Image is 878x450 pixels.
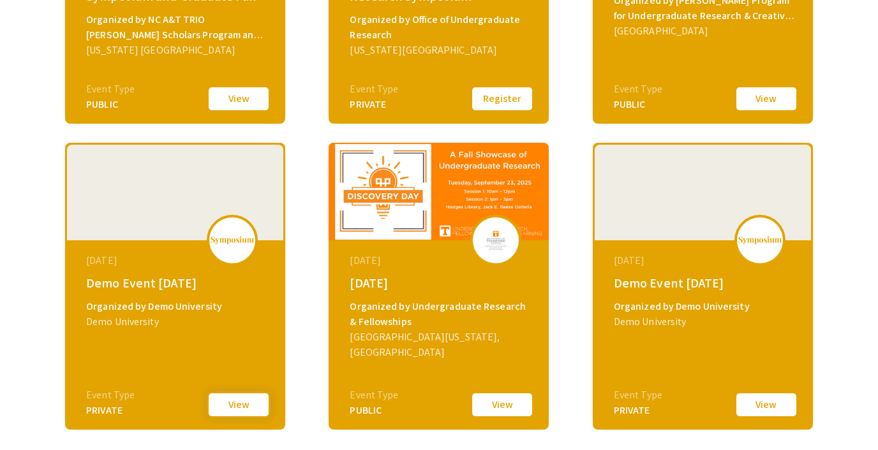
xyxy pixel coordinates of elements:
[86,273,267,293] div: Demo Event [DATE]
[614,403,662,418] div: PRIVATE
[86,253,267,268] div: [DATE]
[86,97,135,112] div: PUBLIC
[614,97,662,112] div: PUBLIC
[207,85,271,112] button: View
[350,43,531,58] div: [US_STATE][GEOGRAPHIC_DATA]
[350,12,531,43] div: Organized by Office of Undergraduate Research
[86,82,135,97] div: Event Type
[350,388,398,403] div: Event Type
[350,253,531,268] div: [DATE]
[614,299,795,314] div: Organized by Demo University
[614,82,662,97] div: Event Type
[350,403,398,418] div: PUBLIC
[477,224,515,256] img: discovery-day-2025_eventLogo_8ba5b6_.png
[470,391,534,418] button: View
[738,236,782,245] img: logo_v2.png
[350,330,531,360] div: [GEOGRAPHIC_DATA][US_STATE], [GEOGRAPHIC_DATA]
[614,388,662,403] div: Event Type
[210,236,255,245] img: logo_v2.png
[350,82,398,97] div: Event Type
[86,299,267,314] div: Organized by Demo University
[614,24,795,39] div: [GEOGRAPHIC_DATA]
[86,403,135,418] div: PRIVATE
[470,85,534,112] button: Register
[86,43,267,58] div: [US_STATE] [GEOGRAPHIC_DATA]
[734,85,798,112] button: View
[614,314,795,330] div: Demo University
[207,391,271,418] button: View
[614,253,795,268] div: [DATE]
[350,273,531,293] div: [DATE]
[86,12,267,43] div: Organized by NC A&T TRIO [PERSON_NAME] Scholars Program and the Center for Undergraduate Research
[86,314,267,330] div: Demo University
[734,391,798,418] button: View
[350,97,398,112] div: PRIVATE
[86,388,135,403] div: Event Type
[350,299,531,330] div: Organized by Undergraduate Research & Fellowships
[10,393,54,440] iframe: Chat
[329,143,549,240] img: discovery-day-2025_eventCoverPhoto_44667f__thumb.png
[614,273,795,293] div: Demo Event [DATE]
